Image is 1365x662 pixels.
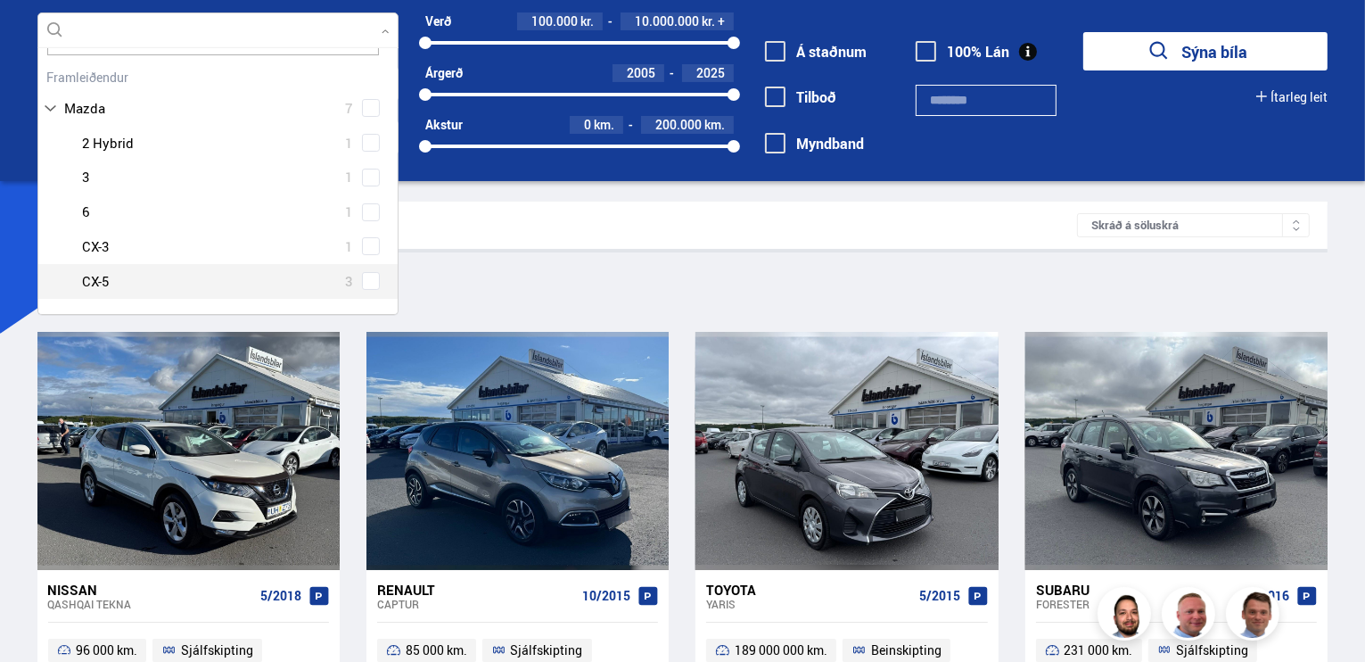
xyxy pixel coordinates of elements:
span: km. [594,118,614,132]
span: 200.000 [655,116,702,133]
img: siFngHWaQ9KaOqBr.png [1164,590,1218,643]
div: Yaris [706,598,911,610]
button: Ítarleg leit [1256,90,1328,104]
span: Sjálfskipting [1176,640,1248,661]
span: km. [704,118,725,132]
div: Subaru [1036,582,1241,598]
span: 1 [345,164,353,190]
span: + [718,14,725,29]
span: 2025 [696,64,725,81]
div: Forester [1036,598,1241,610]
span: 1 [345,199,353,225]
span: 1 [345,130,353,156]
span: 7 [345,95,353,121]
span: 189 000 000 km. [735,640,827,661]
span: Mazda [65,95,106,121]
img: nhp88E3Fdnt1Opn2.png [1100,590,1154,643]
span: kr. [702,14,715,29]
span: 1 [345,234,353,260]
span: Sjálfskipting [511,640,583,661]
div: Verð [425,14,451,29]
span: 100.000 [531,12,578,29]
span: 3 [345,269,353,294]
span: 5/2015 [919,589,960,603]
label: Á staðnum [765,44,867,60]
span: 231 000 km. [1065,640,1133,661]
span: 5/2018 [260,589,301,603]
span: 85 000 km. [406,640,467,661]
div: Árgerð [425,66,463,80]
span: 96 000 km. [76,640,137,661]
span: 10/2015 [582,589,630,603]
label: Tilboð [765,89,836,105]
button: Sýna bíla [1083,32,1328,70]
span: Beinskipting [871,640,942,661]
span: 0 [584,116,591,133]
div: Qashqai TEKNA [48,598,253,610]
div: Nissan [48,582,253,598]
label: Myndband [765,136,864,152]
div: Leitarniðurstöður 361 bílar [55,216,1078,235]
span: Sjálfskipting [181,640,253,661]
img: FbJEzSuNWCJXmdc-.webp [1229,590,1282,643]
span: kr. [580,14,594,29]
span: 10.000.000 [635,12,699,29]
div: Renault [377,582,575,598]
div: Captur [377,598,575,610]
div: Toyota [706,582,911,598]
span: 2005 [627,64,655,81]
button: Opna LiveChat spjallviðmót [14,7,68,61]
div: Akstur [425,118,463,132]
div: Skráð á söluskrá [1077,213,1310,237]
label: 100% Lán [916,44,1009,60]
